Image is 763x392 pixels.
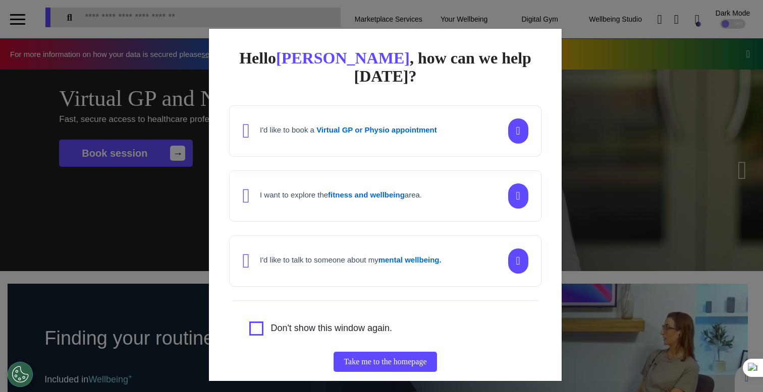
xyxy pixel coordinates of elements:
h4: I'd like to talk to someone about my [260,255,442,265]
h4: I'd like to book a [260,125,437,135]
button: Take me to the homepage [334,352,437,372]
label: Don't show this window again. [270,321,392,336]
span: [PERSON_NAME] [276,49,410,67]
strong: Virtual GP or Physio appointment [316,125,437,134]
h4: I want to explore the area. [260,190,422,200]
strong: mental wellbeing. [378,255,442,264]
input: Agree to privacy policy [249,321,263,336]
strong: fitness and wellbeing [328,190,405,199]
button: Open Preferences [8,362,33,387]
div: Hello , how can we help [DATE]? [229,49,541,85]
